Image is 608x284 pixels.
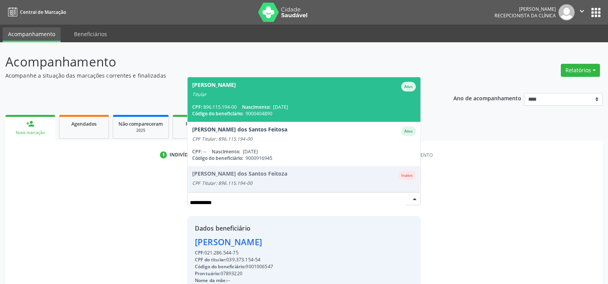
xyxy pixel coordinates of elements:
[5,6,66,18] a: Central de Marcação
[195,263,305,270] div: 9001006547
[119,121,163,127] span: Não compareceram
[561,64,600,77] button: Relatórios
[494,6,556,12] div: [PERSON_NAME]
[119,128,163,133] div: 2025
[195,270,305,277] div: 07893220
[404,84,413,89] small: Ativo
[195,224,305,233] div: Dados beneficiário
[195,270,221,277] span: Prontuário:
[20,9,66,15] span: Central de Marcação
[195,256,226,263] span: CPF do titular:
[212,148,240,155] span: Nascimento:
[11,130,50,136] div: Nova marcação
[575,4,589,20] button: 
[192,136,416,142] div: CPF Titular: 896.115.194-00
[243,148,258,155] span: [DATE]
[246,155,272,161] span: 9000916945
[195,256,305,263] div: 039.373.154-54
[578,7,586,15] i: 
[170,151,195,158] div: Indivíduo
[192,91,416,98] div: Titular
[494,12,556,19] span: Recepcionista da clínica
[5,71,423,80] p: Acompanhe a situação das marcações correntes e finalizadas
[192,110,243,117] span: Código do beneficiário:
[195,249,204,256] span: CPF:
[26,120,35,128] div: person_add
[178,128,217,133] div: 2025
[192,155,243,161] span: Código do beneficiário:
[192,104,416,110] div: 896.115.194-00
[195,236,305,248] div: [PERSON_NAME]
[71,121,97,127] span: Agendados
[3,27,61,42] a: Acompanhamento
[242,104,270,110] span: Nascimento:
[5,52,423,71] p: Acompanhamento
[192,148,416,155] div: --
[404,129,413,134] small: Ativo
[246,110,272,117] span: 9000404890
[195,277,305,284] div: --
[195,277,227,284] span: Nome da mãe:
[589,6,603,19] button: apps
[559,4,575,20] img: img
[192,82,236,91] div: [PERSON_NAME]
[273,104,288,110] span: [DATE]
[69,27,112,41] a: Beneficiários
[192,126,287,136] div: [PERSON_NAME] dos Santos Feitosa
[453,93,521,103] p: Ano de acompanhamento
[192,104,202,110] span: CPF:
[195,263,246,270] span: Código do beneficiário:
[192,148,202,155] span: CPF:
[186,121,209,127] span: Resolvidos
[195,249,305,256] div: 021.286.544-75
[160,151,167,158] div: 1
